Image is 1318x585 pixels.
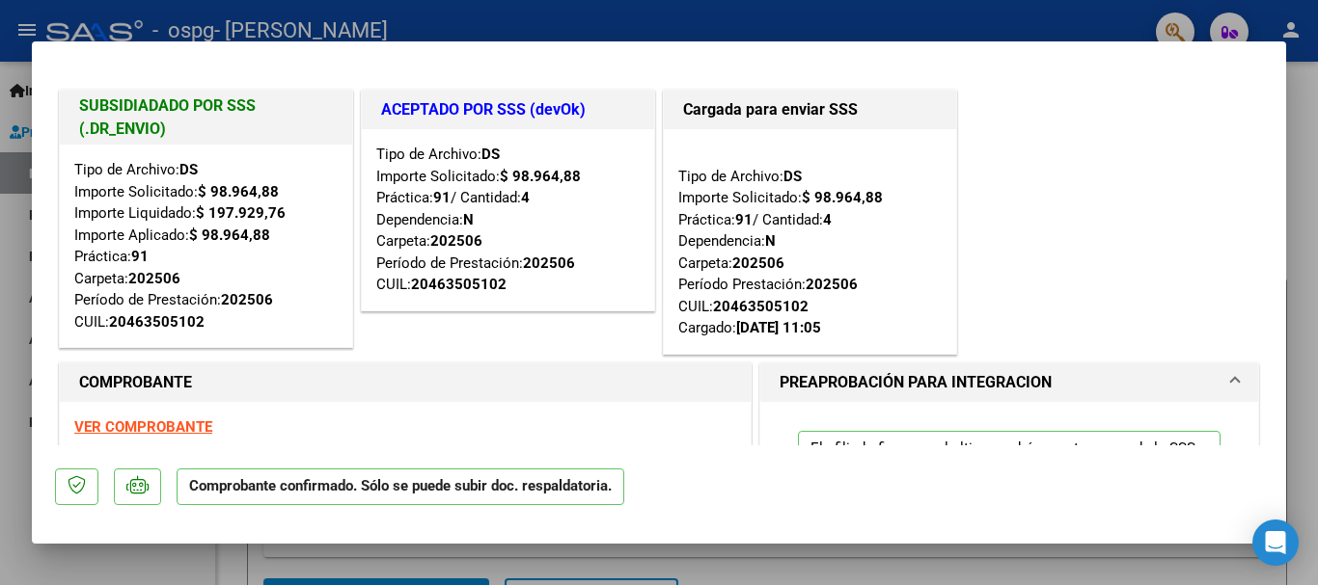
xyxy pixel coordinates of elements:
strong: $ 98.964,88 [802,189,883,206]
div: 20463505102 [411,274,507,296]
strong: 4 [521,189,530,206]
strong: 202506 [732,254,784,272]
strong: [DATE] 11:05 [736,319,821,336]
mat-expansion-panel-header: PREAPROBACIÓN PARA INTEGRACION [760,363,1258,402]
strong: 91 [131,248,149,265]
div: Tipo de Archivo: Importe Solicitado: Importe Liquidado: Importe Aplicado: Práctica: Carpeta: Perí... [74,159,338,332]
div: Open Intercom Messenger [1252,519,1299,566]
p: Comprobante confirmado. Sólo se puede subir doc. respaldatoria. [177,468,624,506]
strong: N [765,232,776,250]
strong: 202506 [806,276,858,293]
strong: 202506 [128,270,180,287]
div: Tipo de Archivo: Importe Solicitado: Práctica: / Cantidad: Dependencia: Carpeta: Período Prestaci... [678,144,942,339]
strong: $ 98.964,88 [189,226,270,244]
strong: 4 [823,211,832,228]
strong: N [463,211,474,228]
div: 20463505102 [109,311,205,333]
a: VER COMPROBANTE [74,418,212,436]
strong: DS [179,161,198,178]
strong: COMPROBANTE [79,373,192,391]
strong: DS [783,168,802,185]
strong: 202506 [221,291,273,308]
div: Tipo de Archivo: Importe Solicitado: Práctica: / Cantidad: Dependencia: Carpeta: Período de Prest... [376,144,640,296]
strong: DS [481,146,500,163]
strong: 202506 [430,232,482,250]
div: 20463505102 [713,296,809,318]
strong: $ 98.964,88 [198,183,279,200]
strong: $ 98.964,88 [500,168,581,185]
h1: ACEPTADO POR SSS (devOk) [381,98,635,121]
strong: 91 [735,211,753,228]
p: El afiliado figura en el ultimo padrón que tenemos de la SSS de [798,431,1221,503]
h1: SUBSIDIADADO POR SSS (.DR_ENVIO) [79,94,333,141]
strong: 202506 [523,254,575,272]
strong: 91 [433,189,451,206]
h1: Cargada para enviar SSS [683,98,937,121]
strong: $ 197.929,76 [196,204,286,222]
h1: PREAPROBACIÓN PARA INTEGRACION [780,371,1052,394]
